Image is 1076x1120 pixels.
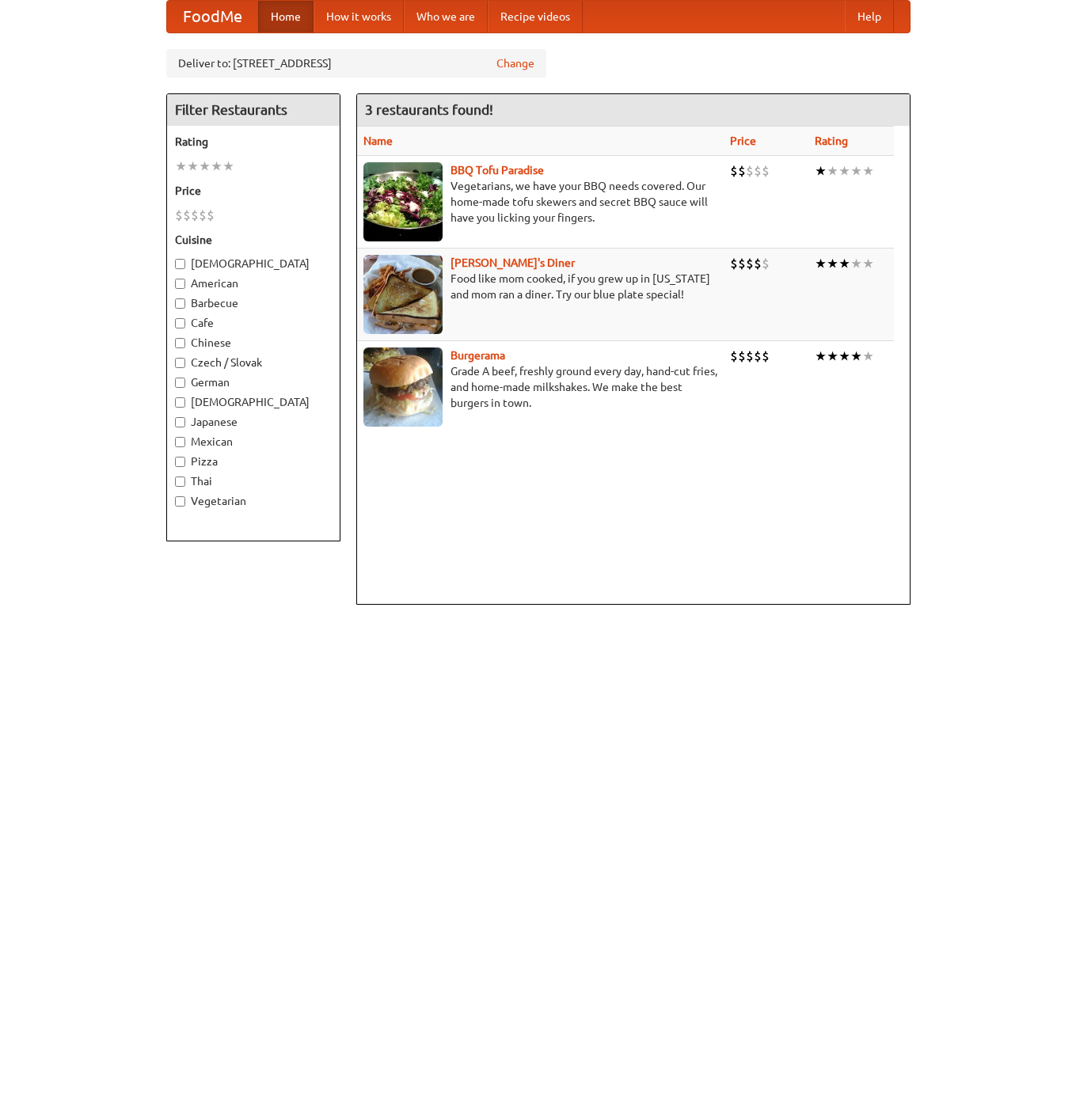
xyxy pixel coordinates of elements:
input: Mexican [175,437,185,447]
input: American [175,279,185,289]
li: $ [207,207,215,224]
h5: Rating [175,134,332,150]
label: German [175,374,332,390]
li: ★ [827,162,838,180]
label: Pizza [175,454,332,469]
a: Change [496,55,534,71]
input: German [175,378,185,388]
a: [PERSON_NAME]'s Diner [451,256,575,269]
li: ★ [187,158,199,175]
h5: Cuisine [175,232,332,248]
li: $ [738,347,746,365]
li: $ [746,162,754,180]
ng-pluralize: 3 restaurants found! [365,102,493,117]
li: $ [175,207,183,224]
li: ★ [862,255,874,272]
a: How it works [314,1,404,32]
label: Czech / Slovak [175,355,332,370]
a: FoodMe [167,1,258,32]
li: $ [738,162,746,180]
p: Vegetarians, we have your BBQ needs covered. Our home-made tofu skewers and secret BBQ sauce will... [363,178,717,226]
li: ★ [838,255,850,272]
li: $ [746,255,754,272]
input: Chinese [175,338,185,348]
img: sallys.jpg [363,255,443,334]
input: Pizza [175,457,185,467]
a: Rating [815,135,848,147]
a: Help [845,1,894,32]
p: Grade A beef, freshly ground every day, hand-cut fries, and home-made milkshakes. We make the bes... [363,363,717,411]
a: Name [363,135,393,147]
li: ★ [815,255,827,272]
label: Thai [175,473,332,489]
label: Cafe [175,315,332,331]
label: Vegetarian [175,493,332,509]
li: ★ [838,347,850,365]
a: Home [258,1,314,32]
h4: Filter Restaurants [167,94,340,126]
input: [DEMOGRAPHIC_DATA] [175,397,185,408]
li: ★ [850,347,862,365]
li: ★ [838,162,850,180]
a: BBQ Tofu Paradise [451,164,544,177]
li: $ [754,347,762,365]
li: $ [199,207,207,224]
li: ★ [850,255,862,272]
label: Mexican [175,434,332,450]
label: Japanese [175,414,332,430]
h5: Price [175,183,332,199]
li: ★ [862,347,874,365]
li: $ [754,255,762,272]
li: $ [762,255,770,272]
label: Chinese [175,335,332,351]
a: Price [730,135,756,147]
input: Czech / Slovak [175,358,185,368]
input: Thai [175,476,185,487]
li: ★ [815,347,827,365]
li: $ [746,347,754,365]
input: Barbecue [175,298,185,309]
img: burgerama.jpg [363,347,443,427]
label: Barbecue [175,295,332,311]
li: ★ [862,162,874,180]
label: [DEMOGRAPHIC_DATA] [175,256,332,271]
li: ★ [850,162,862,180]
li: ★ [827,255,838,272]
li: ★ [199,158,211,175]
input: [DEMOGRAPHIC_DATA] [175,259,185,269]
li: $ [762,347,770,365]
input: Cafe [175,318,185,328]
p: Food like mom cooked, if you grew up in [US_STATE] and mom ran a diner. Try our blue plate special! [363,271,717,302]
li: ★ [222,158,234,175]
li: ★ [211,158,222,175]
div: Deliver to: [STREET_ADDRESS] [166,49,546,78]
li: $ [762,162,770,180]
li: $ [730,347,738,365]
input: Japanese [175,417,185,427]
li: ★ [815,162,827,180]
li: $ [754,162,762,180]
li: $ [191,207,199,224]
li: $ [738,255,746,272]
a: Who we are [404,1,488,32]
li: ★ [827,347,838,365]
label: American [175,275,332,291]
a: Burgerama [451,349,505,362]
li: ★ [175,158,187,175]
input: Vegetarian [175,496,185,507]
li: $ [730,162,738,180]
li: $ [183,207,191,224]
img: tofuparadise.jpg [363,162,443,241]
label: [DEMOGRAPHIC_DATA] [175,394,332,410]
a: Recipe videos [488,1,583,32]
li: $ [730,255,738,272]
